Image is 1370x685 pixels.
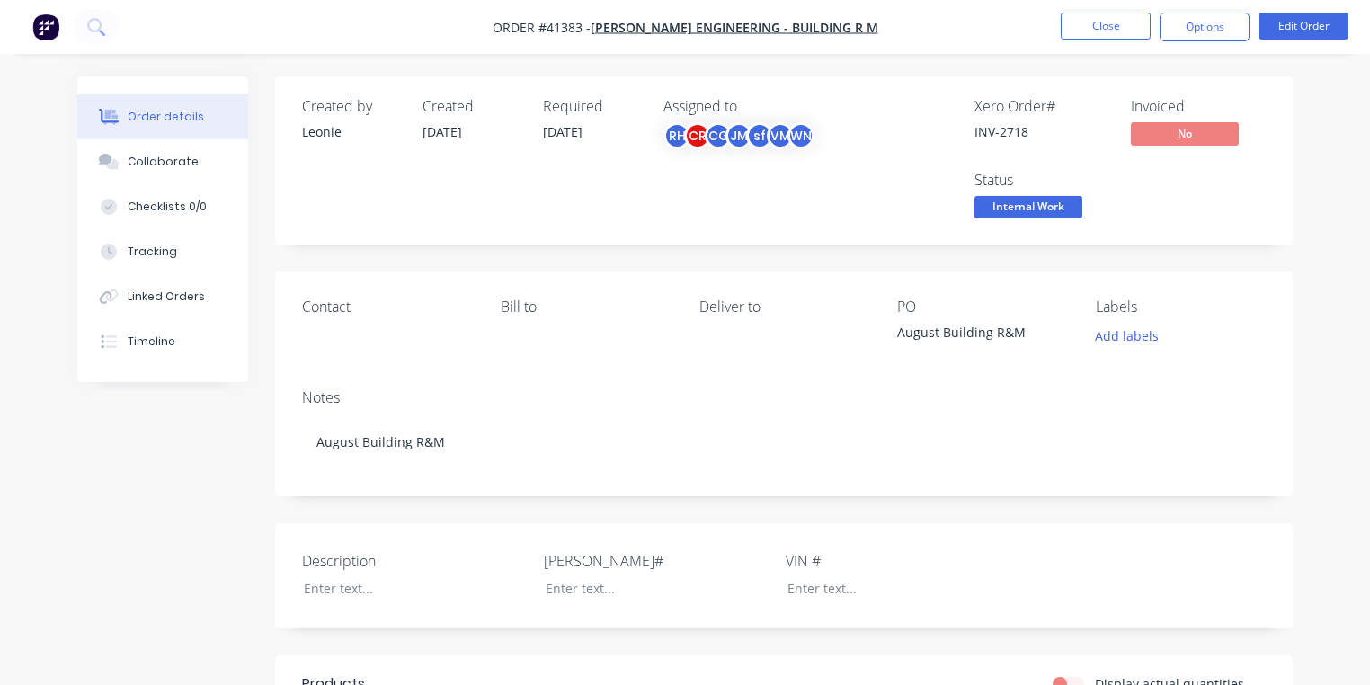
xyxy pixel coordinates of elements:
[684,122,711,149] div: CR
[663,122,690,149] div: RH
[128,109,204,125] div: Order details
[974,196,1082,218] span: Internal Work
[1160,13,1250,41] button: Options
[699,298,869,316] div: Deliver to
[423,123,462,140] span: [DATE]
[302,550,527,572] label: Description
[787,122,814,149] div: WN
[1061,13,1151,40] button: Close
[128,199,207,215] div: Checklists 0/0
[77,94,248,139] button: Order details
[1096,298,1266,316] div: Labels
[32,13,59,40] img: Factory
[77,319,248,364] button: Timeline
[423,98,521,115] div: Created
[128,154,199,170] div: Collaborate
[77,184,248,229] button: Checklists 0/0
[1131,122,1239,145] span: No
[591,19,878,36] a: [PERSON_NAME] Engineering - Building R M
[128,244,177,260] div: Tracking
[302,122,401,141] div: Leonie
[77,274,248,319] button: Linked Orders
[543,123,583,140] span: [DATE]
[544,550,769,572] label: [PERSON_NAME]#
[974,122,1109,141] div: INV-2718
[302,414,1266,469] div: August Building R&M
[974,196,1082,223] button: Internal Work
[663,122,814,149] button: RHCRCGJMsfVMWN
[1259,13,1348,40] button: Edit Order
[746,122,773,149] div: sf
[543,98,642,115] div: Required
[302,389,1266,406] div: Notes
[725,122,752,149] div: JM
[974,98,1109,115] div: Xero Order #
[128,289,205,305] div: Linked Orders
[786,550,1010,572] label: VIN #
[705,122,732,149] div: CG
[302,98,401,115] div: Created by
[501,298,671,316] div: Bill to
[493,19,591,36] span: Order #41383 -
[767,122,794,149] div: VM
[302,298,472,316] div: Contact
[663,98,843,115] div: Assigned to
[974,172,1109,189] div: Status
[1086,323,1169,347] button: Add labels
[77,139,248,184] button: Collaborate
[1131,98,1266,115] div: Invoiced
[897,298,1067,316] div: PO
[897,323,1067,348] div: August Building R&M
[77,229,248,274] button: Tracking
[128,334,175,350] div: Timeline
